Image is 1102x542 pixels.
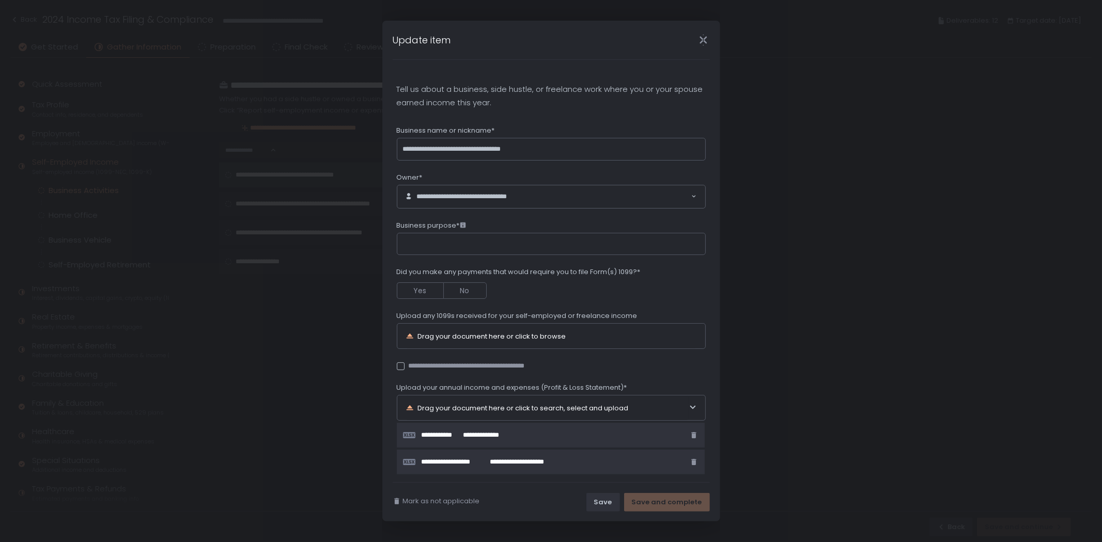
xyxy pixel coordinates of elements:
h1: Update item [393,33,451,47]
button: Yes [397,282,443,299]
span: Owner* [397,173,423,182]
span: Upload any 1099s received for your self-employed or freelance income [397,311,638,321]
button: No [443,282,487,299]
button: Save [586,493,620,512]
div: Drag your document here or click to browse [418,333,566,340]
div: Save [594,498,612,507]
button: Mark as not applicable [393,497,480,506]
span: Upload your annual income and expenses (Profit & Loss Statement)* [397,383,627,392]
span: Business name or nickname* [397,126,495,135]
input: Search for option [541,192,690,202]
span: Business purpose* [397,221,466,230]
span: Did you make any payments that would require you to file Form(s) 1099?* [397,267,641,277]
div: Search for option [397,185,705,208]
span: Mark as not applicable [403,497,480,506]
div: Close [687,34,720,46]
p: Tell us about a business, side hustle, or freelance work where you or your spouse earned income t... [397,83,706,109]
